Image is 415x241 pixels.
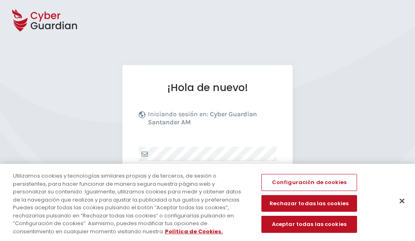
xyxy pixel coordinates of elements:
[165,228,223,235] a: Más información sobre su privacidad, se abre en una nueva pestaña
[13,172,249,235] div: Utilizamos cookies y tecnologías similares propias y de terceros, de sesión o persistentes, para ...
[261,174,357,191] button: Configuración de cookies
[261,216,357,233] button: Aceptar todas las cookies
[148,110,257,126] b: Cyber Guardian Santander AM
[148,110,274,130] p: Iniciando sesión en:
[261,195,357,212] button: Rechazar todas las cookies
[139,81,276,94] h1: ¡Hola de nuevo!
[393,192,411,210] button: Cerrar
